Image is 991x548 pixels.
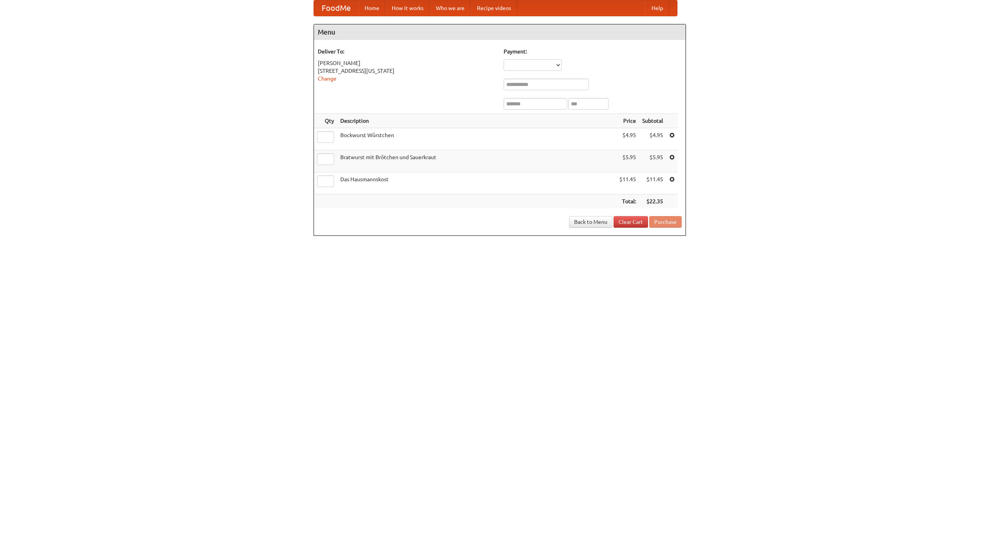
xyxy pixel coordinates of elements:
[314,0,358,16] a: FoodMe
[616,194,639,209] th: Total:
[614,216,648,228] a: Clear Cart
[639,194,666,209] th: $22.35
[504,48,682,55] h5: Payment:
[337,172,616,194] td: Das Hausmannskost
[430,0,471,16] a: Who we are
[318,48,496,55] h5: Deliver To:
[616,114,639,128] th: Price
[318,67,496,75] div: [STREET_ADDRESS][US_STATE]
[639,128,666,150] td: $4.95
[616,150,639,172] td: $5.95
[337,150,616,172] td: Bratwurst mit Brötchen und Sauerkraut
[471,0,517,16] a: Recipe videos
[639,150,666,172] td: $5.95
[337,128,616,150] td: Bockwurst Würstchen
[337,114,616,128] th: Description
[314,114,337,128] th: Qty
[314,24,686,40] h4: Menu
[318,76,336,82] a: Change
[639,114,666,128] th: Subtotal
[639,172,666,194] td: $11.45
[386,0,430,16] a: How it works
[645,0,669,16] a: Help
[649,216,682,228] button: Purchase
[616,128,639,150] td: $4.95
[318,59,496,67] div: [PERSON_NAME]
[358,0,386,16] a: Home
[616,172,639,194] td: $11.45
[569,216,612,228] a: Back to Menu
